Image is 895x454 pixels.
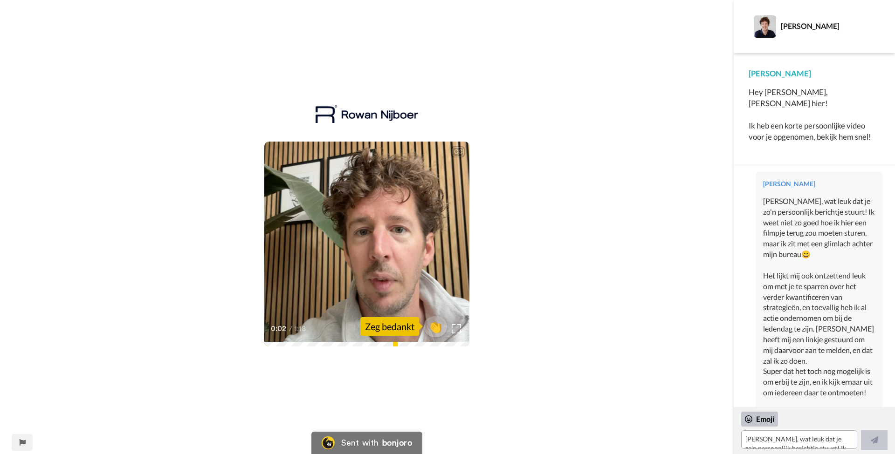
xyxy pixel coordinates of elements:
div: bonjoro [382,439,412,447]
button: 👏 [424,316,447,337]
div: Emoji [741,412,778,427]
div: CC [452,147,464,156]
div: Hey [PERSON_NAME], [PERSON_NAME] hier! Ik heb een korte persoonlijke video voor je opgenomen, bek... [749,87,880,142]
span: 0:02 [271,323,287,334]
a: Bonjoro LogoSent withbonjoro [311,432,422,454]
img: Profile Image [754,15,776,38]
div: [PERSON_NAME] [781,21,870,30]
div: [PERSON_NAME], wat leuk dat je zo'n persoonlijk berichtje stuurt! Ik weet niet zo goed hoe ik hie... [763,196,875,398]
div: Zeg bedankt [360,317,419,336]
div: [PERSON_NAME] [763,179,875,189]
img: Bonjoro Logo [322,436,335,449]
span: 1:18 [294,323,310,334]
img: 1876e3ad-f2b2-4d5b-a68c-363e8b74701d [316,105,418,123]
span: / [289,323,292,334]
div: Sent with [341,439,379,447]
img: Full screen [452,324,461,333]
div: [PERSON_NAME] [749,68,880,79]
span: 👏 [424,319,447,334]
